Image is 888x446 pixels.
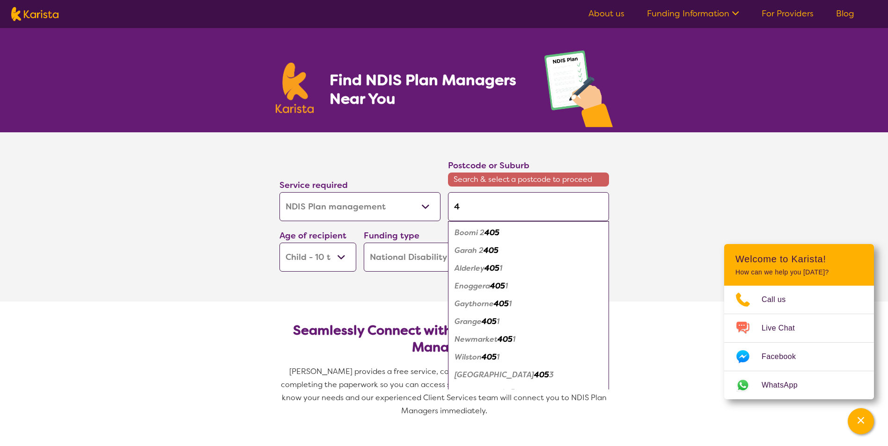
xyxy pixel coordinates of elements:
[448,192,609,221] input: Type
[762,8,814,19] a: For Providers
[287,322,602,356] h2: Seamlessly Connect with NDIS-Registered Plan Managers
[455,245,484,255] em: Garah 2
[453,277,604,295] div: Enoggera 4051
[11,7,59,21] img: Karista logo
[448,173,609,187] span: Search & select a postcode to proceed
[848,408,874,434] button: Channel Menu
[453,384,604,402] div: Everton Hills 4053
[364,230,419,241] label: Funding type
[515,388,520,397] em: 3
[484,245,499,255] em: 405
[453,348,604,366] div: Wilston 4051
[499,263,502,273] em: 1
[276,63,314,113] img: Karista logo
[453,331,604,348] div: Newmarket 4051
[509,299,512,309] em: 1
[494,299,509,309] em: 405
[484,228,499,237] em: 405
[455,352,482,362] em: Wilston
[453,313,604,331] div: Grange 4051
[724,371,874,399] a: Web link opens in a new tab.
[762,293,797,307] span: Call us
[455,263,484,273] em: Alderley
[513,334,515,344] em: 1
[455,334,498,344] em: Newmarket
[724,286,874,399] ul: Choose channel
[500,388,515,397] em: 405
[455,281,490,291] em: Enoggera
[549,370,554,380] em: 3
[735,268,863,276] p: How can we help you [DATE]?
[497,352,499,362] em: 1
[762,378,809,392] span: WhatsApp
[505,281,508,291] em: 1
[448,160,529,171] label: Postcode or Suburb
[497,317,499,326] em: 1
[455,317,482,326] em: Grange
[455,299,494,309] em: Gaythorne
[762,350,807,364] span: Facebook
[724,244,874,399] div: Channel Menu
[330,71,525,108] h1: Find NDIS Plan Managers Near You
[482,352,497,362] em: 405
[498,334,513,344] em: 405
[279,230,346,241] label: Age of recipient
[453,242,604,259] div: Garah 2405
[836,8,854,19] a: Blog
[534,370,549,380] em: 405
[453,259,604,277] div: Alderley 4051
[482,317,497,326] em: 405
[735,253,863,265] h2: Welcome to Karista!
[455,228,484,237] em: Boomi 2
[490,281,505,291] em: 405
[647,8,739,19] a: Funding Information
[453,295,604,313] div: Gaythorne 4051
[453,224,604,242] div: Boomi 2405
[455,388,500,397] em: Everton Hills
[279,180,348,191] label: Service required
[544,50,613,132] img: plan-management
[762,321,806,335] span: Live Chat
[281,367,609,416] span: [PERSON_NAME] provides a free service, connecting you to NDIS Plan Managers and completing the pa...
[588,8,624,19] a: About us
[484,263,499,273] em: 405
[453,366,604,384] div: Brookside Centre 4053
[455,370,534,380] em: [GEOGRAPHIC_DATA]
